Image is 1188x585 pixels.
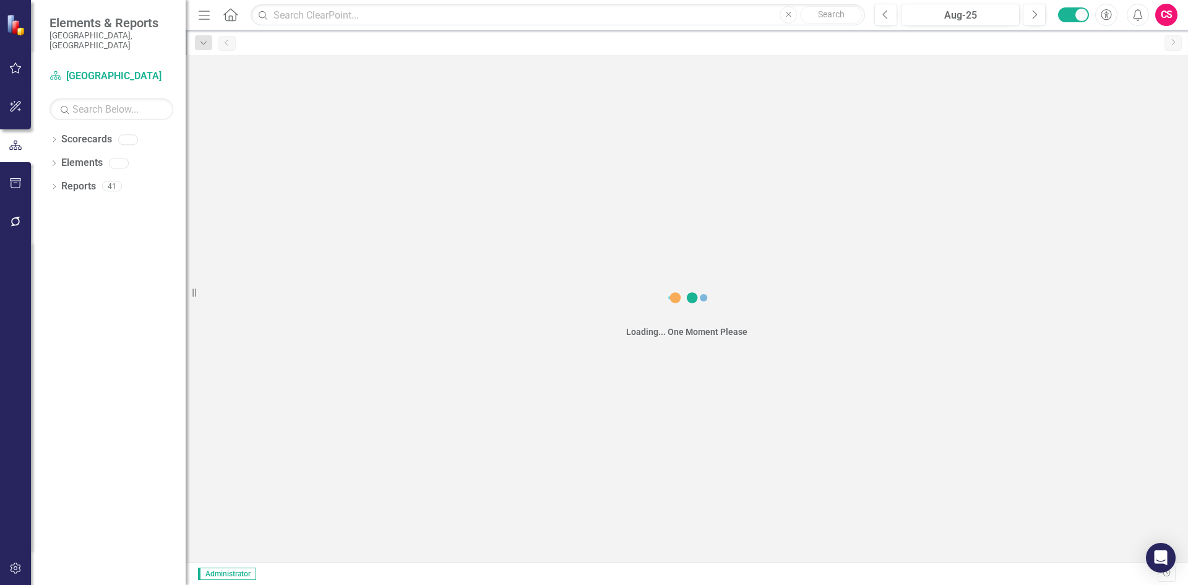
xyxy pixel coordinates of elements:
div: 41 [102,181,122,192]
div: Aug-25 [905,8,1015,23]
a: Reports [61,180,96,194]
button: Search [800,6,862,24]
button: Aug-25 [901,4,1020,26]
span: Elements & Reports [49,15,173,30]
div: Open Intercom Messenger [1146,543,1176,573]
div: Loading... One Moment Please [626,326,747,338]
img: ClearPoint Strategy [6,14,28,36]
span: Search [818,9,845,19]
a: Scorecards [61,132,112,147]
span: Administrator [198,568,256,580]
input: Search ClearPoint... [251,4,865,26]
a: [GEOGRAPHIC_DATA] [49,69,173,84]
input: Search Below... [49,98,173,120]
a: Elements [61,156,103,170]
small: [GEOGRAPHIC_DATA], [GEOGRAPHIC_DATA] [49,30,173,51]
button: CS [1155,4,1177,26]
